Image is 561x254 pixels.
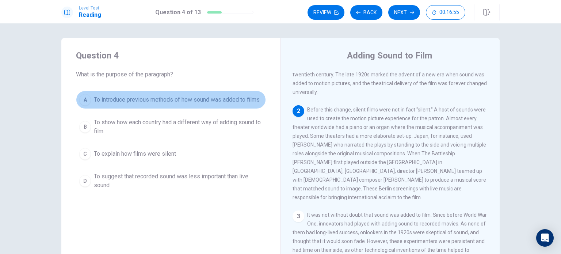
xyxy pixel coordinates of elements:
h4: Question 4 [76,50,266,61]
button: 00:16:55 [426,5,465,20]
span: To introduce previous methods of how sound was added to films [94,95,260,104]
span: What is the purpose of the paragraph? [76,70,266,79]
div: 2 [293,105,304,117]
button: Next [388,5,420,20]
div: Open Intercom Messenger [536,229,554,247]
div: 3 [293,211,304,222]
button: Back [350,5,382,20]
span: 00:16:55 [439,10,459,15]
button: DTo suggest that recorded sound was less important than live sound [76,169,266,193]
span: Before this change, silent films were not in fact "silent." A host of sounds were used to create ... [293,107,486,200]
div: B [79,121,91,133]
span: To show how each country had a different way of adding sound to film [94,118,263,136]
span: To explain how films were silent [94,149,176,158]
div: D [79,175,91,187]
h1: Reading [79,11,101,19]
h4: Adding Sound to Film [347,50,432,61]
button: Review [308,5,344,20]
span: Level Test [79,5,101,11]
h1: Question 4 of 13 [155,8,201,17]
button: CTo explain how films were silent [76,145,266,163]
button: BTo show how each country had a different way of adding sound to film [76,115,266,139]
div: A [79,94,91,106]
button: ATo introduce previous methods of how sound was added to films [76,91,266,109]
span: To suggest that recorded sound was less important than live sound [94,172,263,190]
div: C [79,148,91,160]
